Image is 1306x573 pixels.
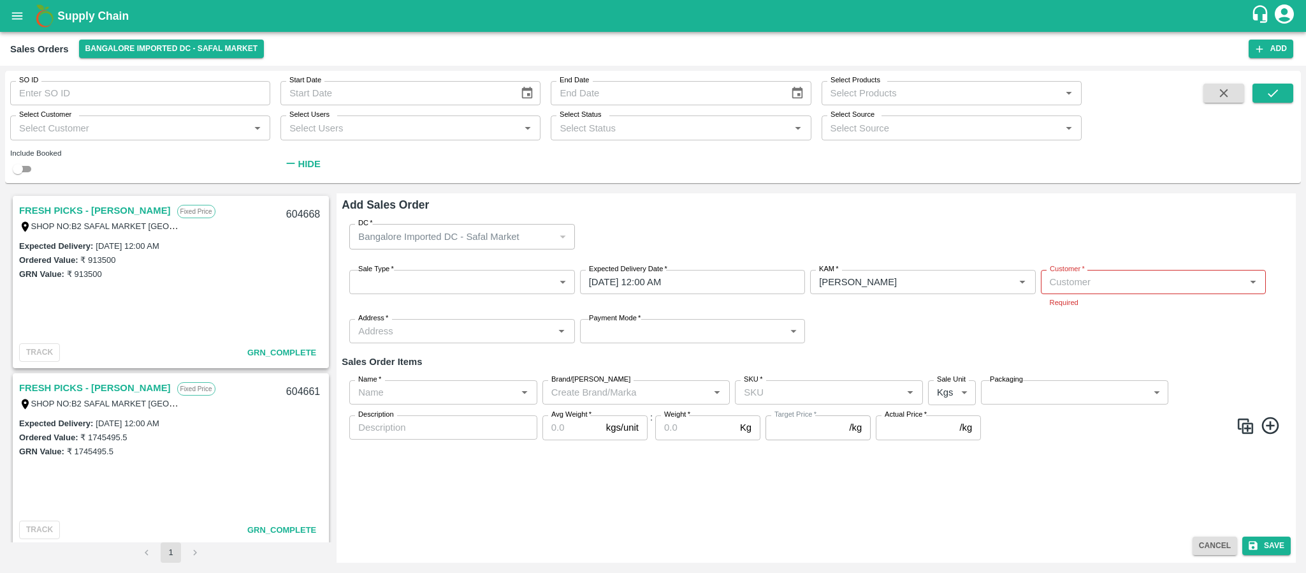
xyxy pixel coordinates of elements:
[542,415,601,440] input: 0.0
[849,420,862,435] p: /kg
[289,110,330,120] label: Select Users
[819,264,839,274] label: KAM
[358,218,373,228] label: DC
[1014,274,1031,290] button: Open
[280,81,510,105] input: Start Date
[785,81,809,105] button: Choose date
[606,420,639,435] p: kgs/unit
[740,420,751,435] p: Kg
[358,410,394,420] label: Description
[57,10,129,22] b: Supply Chain
[551,81,780,105] input: End Date
[358,264,394,274] label: Sale Type
[551,375,630,385] label: Brand/[PERSON_NAME]
[342,196,1291,214] h6: Add Sales Order
[10,81,270,105] input: Enter SO ID
[177,205,215,218] p: Fixed Price
[551,410,591,420] label: Avg Weight
[342,370,1291,450] div: :
[516,384,533,401] button: Open
[284,119,516,136] input: Select Users
[937,375,966,385] label: Sale Unit
[1273,3,1296,29] div: account of current user
[289,75,321,86] label: Start Date
[3,1,32,31] button: open drawer
[57,7,1251,25] a: Supply Chain
[10,147,270,159] div: Include Booked
[19,255,78,265] label: Ordered Value:
[80,255,115,265] label: ₹ 913500
[555,119,786,136] input: Select Status
[560,75,589,86] label: End Date
[589,264,667,274] label: Expected Delivery Date
[814,274,994,290] input: KAM
[31,398,748,408] label: SHOP NO:B2 SAFAL MARKET [GEOGRAPHIC_DATA] HOSKOTE BANGLORE [GEOGRAPHIC_DATA] ([GEOGRAPHIC_DATA]) ...
[80,433,127,442] label: ₹ 1745495.5
[655,415,735,440] input: 0.0
[19,75,38,86] label: SO ID
[1050,297,1257,308] p: Required
[134,542,207,563] nav: pagination navigation
[353,384,512,401] input: Name
[744,375,762,385] label: SKU
[553,323,570,339] button: Open
[1061,85,1077,101] button: Open
[515,81,539,105] button: Choose date
[560,110,602,120] label: Select Status
[1245,274,1261,290] button: Open
[1050,264,1085,274] label: Customer
[937,385,954,399] p: Kgs
[67,269,102,279] label: ₹ 913500
[774,410,816,420] label: Target Price
[790,120,806,137] button: Open
[79,40,265,58] button: Select DC
[279,377,328,407] div: 604661
[298,159,320,169] strong: Hide
[825,119,1057,136] input: Select Source
[353,323,549,339] input: Address
[280,153,324,175] button: Hide
[342,357,422,367] strong: Sales Order Items
[67,447,113,456] label: ₹ 1745495.5
[19,269,64,279] label: GRN Value:
[959,420,972,435] p: /kg
[519,120,536,137] button: Open
[589,313,641,324] label: Payment Mode
[249,120,266,137] button: Open
[831,75,880,86] label: Select Products
[247,348,316,357] span: GRN_Complete
[19,447,64,456] label: GRN Value:
[31,221,748,231] label: SHOP NO:B2 SAFAL MARKET [GEOGRAPHIC_DATA] HOSKOTE BANGLORE [GEOGRAPHIC_DATA] ([GEOGRAPHIC_DATA]) ...
[19,433,78,442] label: Ordered Value:
[1193,537,1237,555] button: Cancel
[14,119,245,136] input: Select Customer
[19,110,71,120] label: Select Customer
[1251,4,1273,27] div: customer-support
[739,384,898,401] input: SKU
[161,542,181,563] button: page 1
[96,241,159,251] label: [DATE] 12:00 AM
[709,384,725,401] button: Open
[358,313,388,324] label: Address
[825,85,1057,101] input: Select Products
[885,410,927,420] label: Actual Price
[1045,274,1241,290] input: Customer
[902,384,918,401] button: Open
[19,241,93,251] label: Expected Delivery :
[19,380,171,396] a: FRESH PICKS - [PERSON_NAME]
[19,419,93,428] label: Expected Delivery :
[32,3,57,29] img: logo
[358,230,519,244] p: Bangalore Imported DC - Safal Market
[19,202,171,219] a: FRESH PICKS - [PERSON_NAME]
[664,410,690,420] label: Weight
[358,375,381,385] label: Name
[247,525,316,535] span: GRN_Complete
[10,41,69,57] div: Sales Orders
[831,110,874,120] label: Select Source
[279,200,328,230] div: 604668
[1249,40,1293,58] button: Add
[990,375,1023,385] label: Packaging
[96,419,159,428] label: [DATE] 12:00 AM
[1236,417,1255,436] img: CloneIcon
[546,384,706,401] input: Create Brand/Marka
